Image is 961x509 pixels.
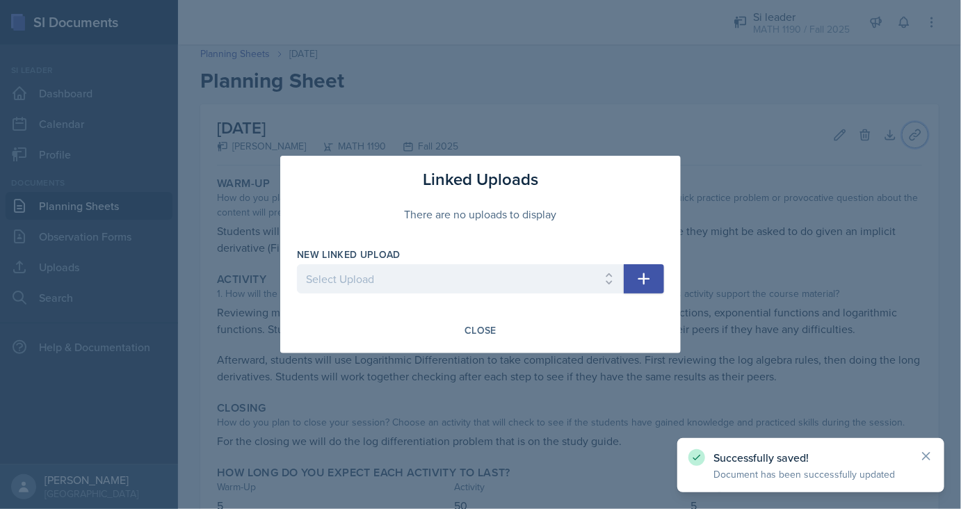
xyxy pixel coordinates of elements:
[713,451,908,464] p: Successfully saved!
[423,167,538,192] h3: Linked Uploads
[297,248,401,261] label: New Linked Upload
[455,318,506,342] button: Close
[713,467,908,481] p: Document has been successfully updated
[465,325,496,336] div: Close
[297,192,664,236] div: There are no uploads to display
